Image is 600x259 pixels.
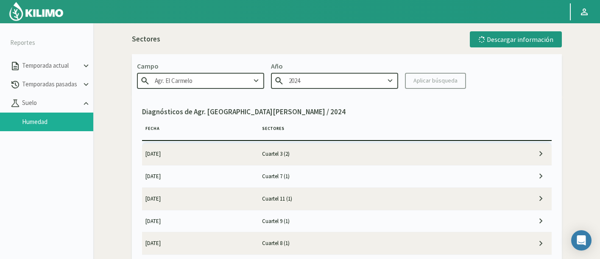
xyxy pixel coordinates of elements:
p: Sectores [132,34,160,45]
img: Kilimo [8,1,64,22]
input: Escribe para buscar [271,73,398,88]
td: Cuartel 11 (1) [259,187,493,209]
input: Escribe para buscar [137,73,264,88]
div: Open Intercom Messenger [571,230,592,251]
p: Temporadas pasadas [20,80,81,89]
p: Temporada actual [20,61,81,71]
td: [DATE] [142,165,259,187]
a: Humedad [22,118,93,126]
td: Cuartel 8 (1) [259,232,493,254]
td: [DATE] [142,210,259,232]
button: Descargar información [470,31,562,47]
td: [DATE] [142,187,259,209]
th: Sectores [259,122,493,141]
p: Suelo [20,98,81,108]
p: Año [271,61,398,71]
p: Diagnósticos de Agr. [GEOGRAPHIC_DATA][PERSON_NAME] / 2024 [142,107,552,118]
div: Descargar información [478,35,553,44]
td: Cuartel 7 (1) [259,165,493,187]
p: Campo [137,61,264,71]
td: [DATE] [142,232,259,254]
td: Cuartel 3 (2) [259,143,493,165]
th: Fecha [142,122,259,141]
td: Cuartel 9 (1) [259,210,493,232]
td: [DATE] [142,143,259,165]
